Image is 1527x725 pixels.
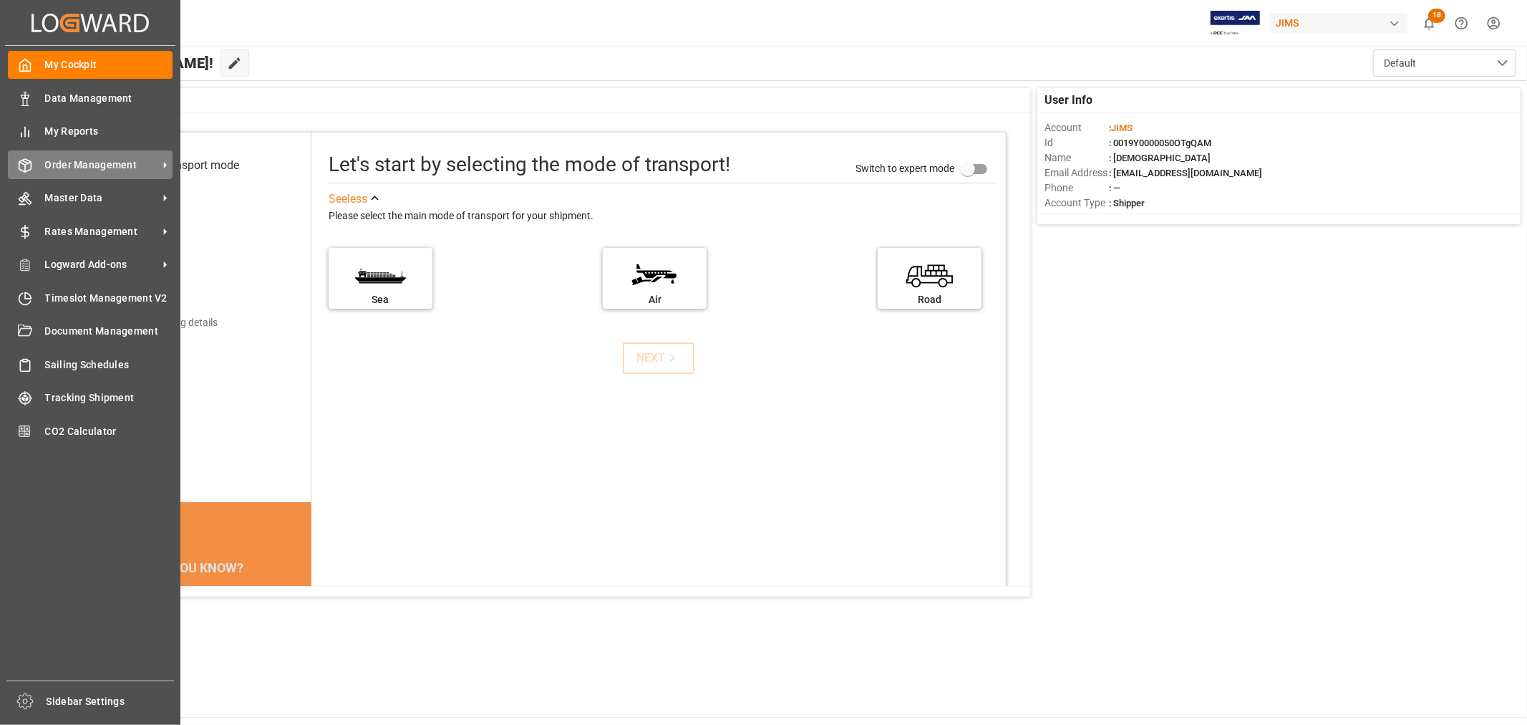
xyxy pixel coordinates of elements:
span: Id [1044,135,1109,150]
div: Road [885,292,974,307]
a: Timeslot Management V2 [8,284,173,312]
a: Document Management [8,317,173,345]
span: : — [1109,183,1120,193]
span: Tracking Shipment [45,390,173,405]
span: Logward Add-ons [45,257,158,272]
a: My Reports [8,117,173,145]
span: Name [1044,150,1109,165]
div: Select transport mode [128,157,239,174]
div: See less [329,191,367,208]
button: show 18 new notifications [1413,7,1445,39]
a: CO2 Calculator [8,417,173,445]
span: Timeslot Management V2 [45,291,173,306]
button: next slide / item [291,582,311,686]
button: NEXT [623,342,694,374]
div: JIMS [1270,13,1407,34]
span: Account Type [1044,196,1109,211]
span: My Reports [45,124,173,139]
span: : 0019Y0000050OTgQAM [1109,138,1211,148]
span: Document Management [45,324,173,339]
span: Account [1044,120,1109,135]
a: Tracking Shipment [8,384,173,412]
span: : [EMAIL_ADDRESS][DOMAIN_NAME] [1109,168,1262,178]
span: 18 [1428,9,1445,23]
span: JIMS [1111,123,1133,133]
span: Email Address [1044,165,1109,181]
div: Let's start by selecting the mode of transport! [329,150,730,180]
div: NEXT [636,350,680,367]
span: Master Data [45,191,158,206]
div: Sea [336,292,425,307]
span: Phone [1044,181,1109,196]
img: Exertis%20JAM%20-%20Email%20Logo.jpg_1722504956.jpg [1211,11,1260,36]
span: My Cockpit [45,57,173,72]
a: Data Management [8,84,173,112]
span: Data Management [45,91,173,106]
span: User Info [1044,92,1092,109]
span: Order Management [45,158,158,173]
a: My Cockpit [8,51,173,79]
span: CO2 Calculator [45,424,173,439]
div: The energy needed to power one large container ship across the ocean in a single day is the same ... [97,582,294,668]
span: : [1109,123,1133,133]
div: Please select the main mode of transport for your shipment. [329,208,996,225]
span: Sailing Schedules [45,357,173,373]
div: Air [610,292,699,307]
button: open menu [1373,49,1516,77]
a: Sailing Schedules [8,350,173,378]
button: JIMS [1270,9,1413,37]
span: Sidebar Settings [47,694,175,709]
span: Hello [PERSON_NAME]! [59,49,213,77]
span: : Shipper [1109,198,1145,208]
span: Default [1384,56,1416,71]
span: Rates Management [45,224,158,239]
button: Help Center [1445,7,1478,39]
span: : [DEMOGRAPHIC_DATA] [1109,153,1211,163]
span: Switch to expert mode [855,162,954,173]
div: DID YOU KNOW? [80,552,311,582]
